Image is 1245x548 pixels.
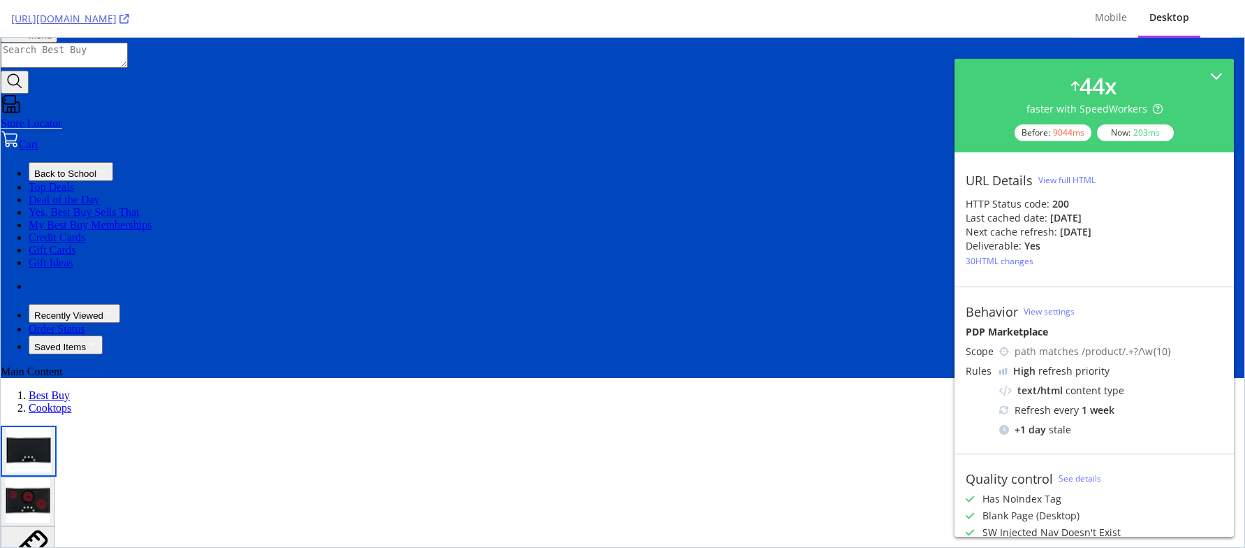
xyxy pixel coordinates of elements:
[1013,364,1110,378] div: refresh priority
[11,12,129,26] a: [URL][DOMAIN_NAME]
[966,304,1018,319] div: Behavior
[5,440,50,485] img: Alt View 11. GE - 36" Built-In Electric Cooktop - Stainless Steel.
[982,492,1061,506] div: Has NoIndex Tag
[982,526,1121,540] div: SW Injected Nav Doesn't Exist
[1024,239,1040,253] div: Yes
[1060,225,1091,239] div: [DATE]
[1052,197,1069,210] strong: 200
[1050,211,1082,225] div: [DATE]
[999,368,1008,375] img: cRr4yx4cyByr8BeLxltRlzBPIAAAAAElFTkSuQmCC
[1149,10,1189,24] div: Desktop
[1017,384,1063,398] div: text/html
[999,403,1223,417] div: Refresh every
[1038,174,1096,186] div: View full HTML
[1024,305,1075,317] a: View settings
[966,211,1047,225] div: Last cached date:
[966,225,1057,239] div: Next cache refresh:
[966,197,1223,211] div: HTTP Status code:
[1026,102,1163,116] div: faster with SpeedWorkers
[1080,70,1117,102] div: 44 x
[1015,124,1091,141] div: Before:
[966,471,1053,486] div: Quality control
[966,255,1033,267] div: 30 HTML changes
[966,364,994,378] div: Rules
[966,325,1223,339] div: PDP Marketplace
[966,173,1033,188] div: URL Details
[1082,403,1114,417] div: 1 week
[1038,169,1096,192] button: View full HTML
[6,390,50,435] img: Front. GE - 36" Built-In Electric Cooktop - Stainless Steel.
[1053,127,1084,138] div: 9044 ms
[1015,345,1223,359] div: path matches /product/.+?/\w{10}
[1097,124,1174,141] div: Now:
[966,345,994,359] div: Scope
[982,509,1080,523] div: Blank Page (Desktop)
[999,423,1223,437] div: stale
[1059,473,1101,484] a: See details
[1015,423,1046,437] div: + 1 day
[1133,127,1160,138] div: 203 ms
[1095,10,1127,24] div: Mobile
[1013,364,1036,378] div: High
[966,239,1022,253] div: Deliverable:
[966,253,1033,270] button: 30HTML changes
[999,384,1223,398] div: content type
